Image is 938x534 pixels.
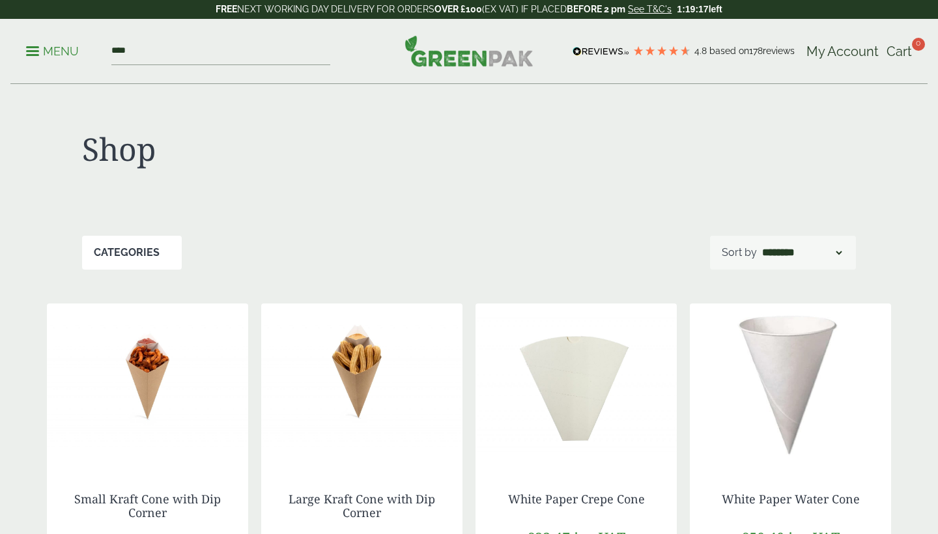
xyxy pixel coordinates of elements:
a: Cart 0 [887,42,912,61]
img: 2120039 White Paper Water Cone 4oz [690,303,891,466]
a: Small Kraft Cone with Dip Corner [74,491,221,521]
a: See T&C's [628,4,672,14]
span: 0 [912,38,925,51]
span: left [709,4,722,14]
span: Cart [887,44,912,59]
a: Menu [26,44,79,57]
a: White Paper Crepe Cone [508,491,645,507]
img: DSC6053a [476,303,677,466]
span: Based on [709,46,749,56]
span: 178 [749,46,763,56]
a: My Account [806,42,879,61]
p: Categories [94,245,160,260]
select: Shop order [760,245,844,260]
p: Menu [26,44,79,59]
span: 1:19:17 [677,4,708,14]
img: Small Kraft Cone With Contents (Chips) Frontal [47,303,248,466]
span: 4.8 [694,46,709,56]
strong: OVER £100 [434,4,482,14]
div: 4.78 Stars [632,45,691,57]
span: reviews [763,46,795,56]
a: Large Kraft Cone with Dip Corner [289,491,435,521]
p: Sort by [722,245,757,260]
img: GreenPak Supplies [405,35,533,66]
img: REVIEWS.io [573,47,629,56]
h1: Shop [82,130,469,168]
img: Large Kraft Cone With Contents (Churros) Frontal [261,303,462,466]
a: White Paper Water Cone [722,491,860,507]
span: My Account [806,44,879,59]
strong: FREE [216,4,237,14]
strong: BEFORE 2 pm [567,4,625,14]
